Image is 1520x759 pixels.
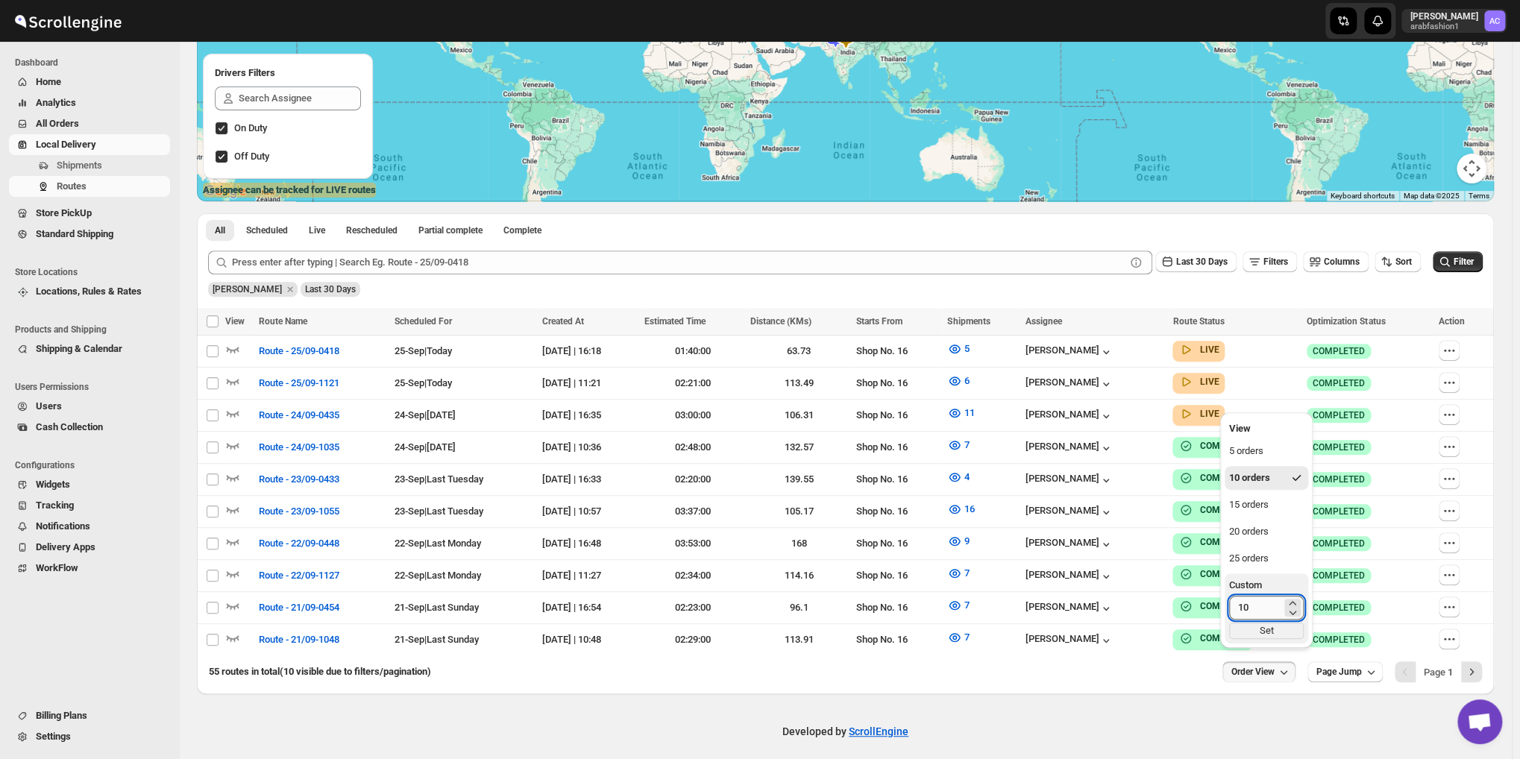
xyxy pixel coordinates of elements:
[938,593,978,617] button: 7
[418,224,483,236] span: Partial complete
[1313,441,1365,453] span: COMPLETED
[938,337,978,361] button: 5
[1313,538,1365,549] span: COMPLETED
[1155,251,1237,272] button: Last 30 Days
[856,408,938,423] div: Shop No. 16
[250,339,348,363] button: Route - 25/09-0418
[395,409,456,421] span: 24-Sep | [DATE]
[750,472,847,487] div: 139.55
[395,316,452,327] span: Scheduled For
[395,506,483,517] span: 23-Sep | Last Tuesday
[1199,473,1246,483] b: COMPLETE
[541,600,635,615] div: [DATE] | 16:54
[1410,10,1478,22] p: [PERSON_NAME]
[1025,377,1114,391] button: [PERSON_NAME]
[541,472,635,487] div: [DATE] | 16:33
[1178,503,1246,517] button: COMPLETE
[234,151,269,162] span: Off Duty
[1229,623,1304,639] div: Set
[215,224,225,236] span: All
[1178,631,1246,646] button: COMPLETE
[947,316,990,327] span: Shipments
[1199,569,1246,579] b: COMPLETE
[1025,409,1114,423] div: [PERSON_NAME]
[250,403,348,427] button: Route - 24/09-0435
[541,440,635,455] div: [DATE] | 10:36
[1395,661,1482,682] nav: Pagination
[36,76,61,87] span: Home
[9,705,170,726] button: Billing Plans
[541,536,635,551] div: [DATE] | 16:48
[856,376,938,391] div: Shop No. 16
[541,504,635,519] div: [DATE] | 10:57
[395,441,456,453] span: 24-Sep | [DATE]
[57,180,87,192] span: Routes
[1225,466,1308,490] button: 10 orders
[9,417,170,438] button: Cash Collection
[1199,633,1246,643] b: COMPLETE
[225,316,245,327] span: View
[9,726,170,747] button: Settings
[644,504,741,519] div: 03:37:00
[1313,345,1365,357] span: COMPLETED
[250,371,348,395] button: Route - 25/09-1121
[1316,666,1362,678] span: Page Jump
[644,316,706,327] span: Estimated Time
[856,504,938,519] div: Shop No. 16
[856,536,938,551] div: Shop No. 16
[250,532,348,555] button: Route - 22/09-0448
[201,182,250,201] img: Google
[1025,569,1114,584] div: [PERSON_NAME]
[1395,256,1412,267] span: Sort
[964,535,969,547] span: 9
[259,376,339,391] span: Route - 25/09-1121
[750,344,847,359] div: 63.73
[938,465,978,489] button: 4
[1025,601,1114,616] button: [PERSON_NAME]
[36,286,142,297] span: Locations, Rules & Rates
[36,731,71,742] span: Settings
[201,182,250,201] a: Open this area in Google Maps (opens a new window)
[964,567,969,579] span: 7
[1313,409,1365,421] span: COMPLETED
[856,344,938,359] div: Shop No. 16
[938,529,978,553] button: 9
[1025,473,1114,488] button: [PERSON_NAME]
[12,2,124,40] img: ScrollEngine
[1307,316,1385,327] span: Optimization Status
[1199,409,1219,419] b: LIVE
[36,520,90,532] span: Notifications
[938,433,978,457] button: 7
[1229,551,1269,566] div: 25 orders
[938,497,983,521] button: 16
[644,408,741,423] div: 03:00:00
[644,600,741,615] div: 02:23:00
[395,473,483,485] span: 23-Sep | Last Tuesday
[1448,667,1453,678] b: 1
[36,118,79,129] span: All Orders
[1433,251,1483,272] button: Filter
[750,316,811,327] span: Distance (KMs)
[9,92,170,113] button: Analytics
[215,66,361,81] h2: Drivers Filters
[644,376,741,391] div: 02:21:00
[259,600,339,615] span: Route - 21/09-0454
[1324,256,1360,267] span: Columns
[1313,506,1365,517] span: COMPLETED
[1025,344,1114,359] button: [PERSON_NAME]
[1176,256,1228,267] span: Last 30 Days
[644,440,741,455] div: 02:48:00
[1025,537,1114,552] div: [PERSON_NAME]
[1313,473,1365,485] span: COMPLETED
[1178,342,1219,357] button: LIVE
[964,375,969,386] span: 6
[250,500,348,523] button: Route - 23/09-1055
[1229,444,1263,459] div: 5 orders
[856,568,938,583] div: Shop No. 16
[964,439,969,450] span: 7
[1178,374,1219,389] button: LIVE
[1404,192,1460,200] span: Map data ©2025
[964,599,969,611] span: 7
[1401,9,1507,33] button: User menu
[1229,421,1304,436] h2: View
